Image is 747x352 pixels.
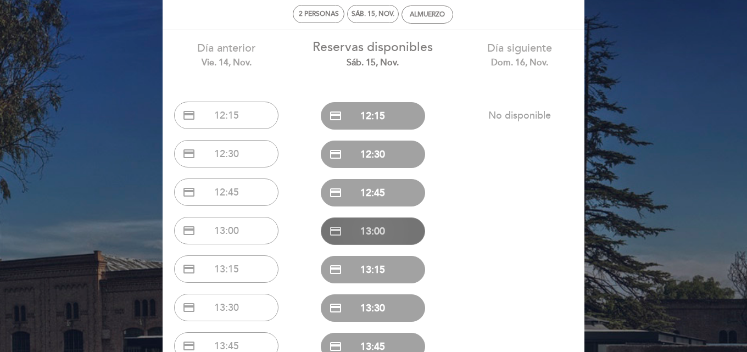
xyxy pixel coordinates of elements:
span: credit_card [182,186,196,199]
div: dom. 16, nov. [454,57,584,69]
button: credit_card 13:00 [174,217,278,244]
div: Día siguiente [454,41,584,69]
div: Día anterior [161,41,292,69]
button: credit_card 12:45 [321,179,425,206]
span: credit_card [182,301,196,314]
button: No disponible [467,102,572,129]
div: vie. 14, nov. [161,57,292,69]
span: credit_card [182,147,196,160]
span: credit_card [182,262,196,276]
span: credit_card [329,225,342,238]
span: credit_card [182,224,196,237]
button: credit_card 12:30 [174,140,278,167]
button: credit_card 13:00 [321,217,425,245]
button: credit_card 13:15 [321,256,425,283]
span: 2 personas [299,10,339,18]
span: credit_card [329,186,342,199]
div: Reservas disponibles [308,38,438,69]
button: credit_card 12:30 [321,141,425,168]
span: credit_card [182,109,196,122]
button: credit_card 12:45 [174,178,278,206]
span: credit_card [329,301,342,315]
div: sáb. 15, nov. [308,57,438,69]
span: credit_card [329,148,342,161]
button: credit_card 12:15 [321,102,425,130]
button: credit_card 13:15 [174,255,278,283]
button: credit_card 12:15 [174,102,278,129]
span: credit_card [329,263,342,276]
div: Almuerzo [410,10,445,19]
span: credit_card [329,109,342,122]
button: credit_card 13:30 [321,294,425,322]
div: sáb. 15, nov. [352,10,394,18]
button: credit_card 13:30 [174,294,278,321]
